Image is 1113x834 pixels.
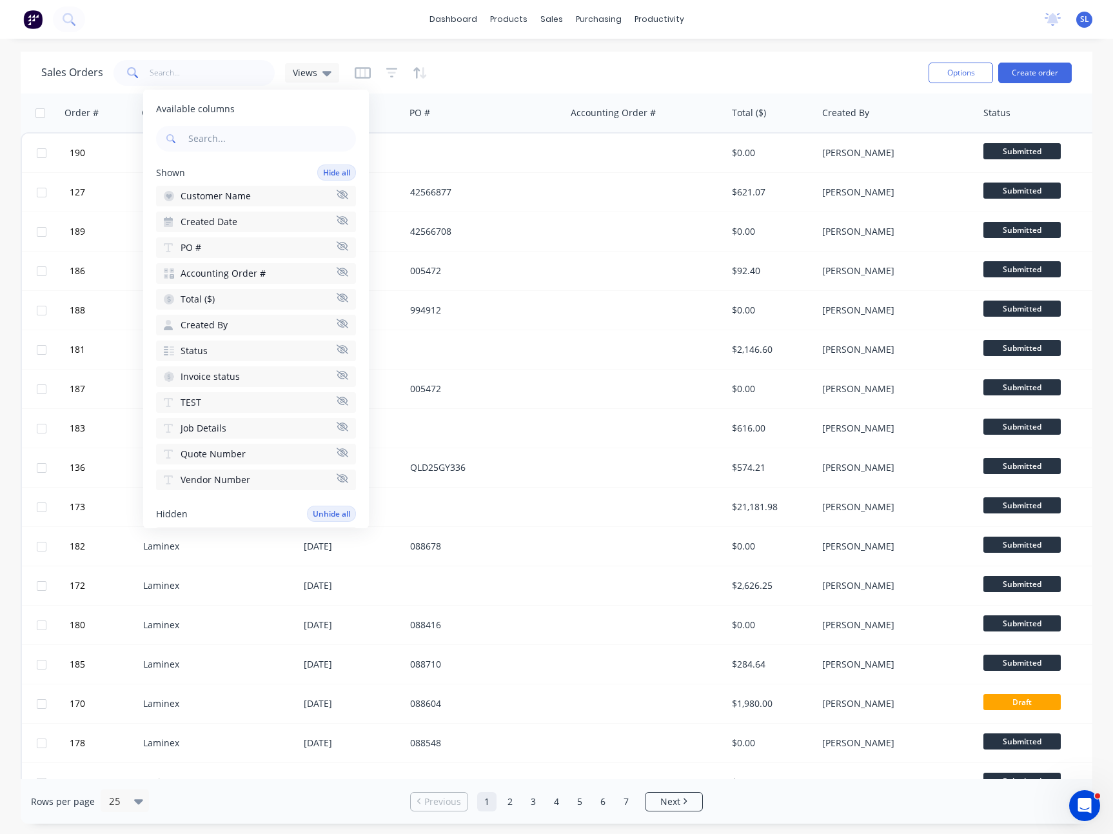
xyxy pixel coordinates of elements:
div: 42566708 [410,225,553,238]
div: 42566877 [410,186,553,199]
div: [DATE] [304,579,400,592]
div: [DATE] [304,776,400,789]
span: Submitted [983,615,1061,631]
div: $616.00 [732,422,808,435]
div: Laminex [143,737,286,750]
button: 185 [66,645,143,684]
div: $0.00 [732,146,808,159]
span: 170 [70,697,85,710]
a: Next page [645,795,702,808]
span: 189 [70,225,85,238]
div: $0.00 [732,304,808,317]
div: [PERSON_NAME] [822,658,965,671]
button: Hide all [317,164,356,181]
span: Created By [181,319,228,332]
span: Vendor Number [181,473,250,486]
span: Submitted [983,379,1061,395]
div: [PERSON_NAME] [822,225,965,238]
button: 182 [66,527,143,566]
span: Rows per page [31,795,95,808]
span: 186 [70,264,85,277]
a: Previous page [411,795,468,808]
span: Draft [983,694,1061,710]
button: 181 [66,330,143,369]
button: 173 [66,488,143,526]
a: Page 7 [616,792,636,811]
span: Available columns [156,103,356,115]
button: Total ($) [156,289,356,310]
span: Status [181,344,208,357]
span: Submitted [983,458,1061,474]
button: Vendor Number [156,470,356,490]
button: 190 [66,134,143,172]
span: 178 [70,737,85,750]
span: Accounting Order # [181,267,266,280]
div: [PERSON_NAME] [822,737,965,750]
a: Page 6 [593,792,613,811]
button: 127 [66,173,143,212]
a: Page 1 is your current page [477,792,497,811]
iframe: Intercom live chat [1069,790,1100,821]
div: [DATE] [304,658,400,671]
span: 182 [70,540,85,553]
span: Customer Name [181,190,251,203]
div: [PERSON_NAME] [822,146,965,159]
button: 187 [66,370,143,408]
div: [PERSON_NAME] [822,343,965,356]
span: Job Details [181,422,226,435]
div: 088604 [410,697,553,710]
span: PO # [181,241,201,254]
span: Invoice status [181,370,240,383]
h1: Sales Orders [41,66,103,79]
span: Submitted [983,537,1061,553]
div: $574.21 [732,461,808,474]
div: Customer Name [142,106,212,119]
a: Page 3 [524,792,543,811]
button: Quote Number [156,444,356,464]
div: [PERSON_NAME] [822,501,965,513]
span: Submitted [983,301,1061,317]
button: PO # [156,237,356,258]
div: [PERSON_NAME] [822,304,965,317]
span: Submitted [983,576,1061,592]
button: Invoice status [156,366,356,387]
div: 088548 [410,737,553,750]
div: Laminex [143,579,286,592]
button: Created Date [156,212,356,232]
div: $0.00 [732,382,808,395]
span: 173 [70,501,85,513]
span: Submitted [983,419,1061,435]
div: [DATE] [304,619,400,631]
div: Laminex [143,697,286,710]
button: Create order [998,63,1072,83]
img: Factory [23,10,43,29]
div: [PERSON_NAME] [822,619,965,631]
span: Previous [424,795,461,808]
button: 188 [66,291,143,330]
div: [PERSON_NAME] [822,422,965,435]
span: Quote Number [181,448,246,461]
span: Submitted [983,655,1061,671]
div: $21,181.98 [732,501,808,513]
button: Options [929,63,993,83]
span: SL [1080,14,1089,25]
button: 189 [66,212,143,251]
button: TEST [156,392,356,413]
input: Search... [150,60,275,86]
button: 186 [66,252,143,290]
div: $1,980.00 [732,697,808,710]
span: Hidden [156,508,188,521]
div: sales [534,10,569,29]
span: 172 [70,579,85,592]
span: Shown [156,166,185,179]
div: products [484,10,534,29]
span: Submitted [983,261,1061,277]
div: QLD25GY336 [410,461,553,474]
div: $0.00 [732,619,808,631]
span: 136 [70,461,85,474]
div: Order # [64,106,99,119]
button: 183 [66,409,143,448]
span: Created Date [181,215,237,228]
button: Unhide all [307,506,356,522]
div: PO # [409,106,430,119]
